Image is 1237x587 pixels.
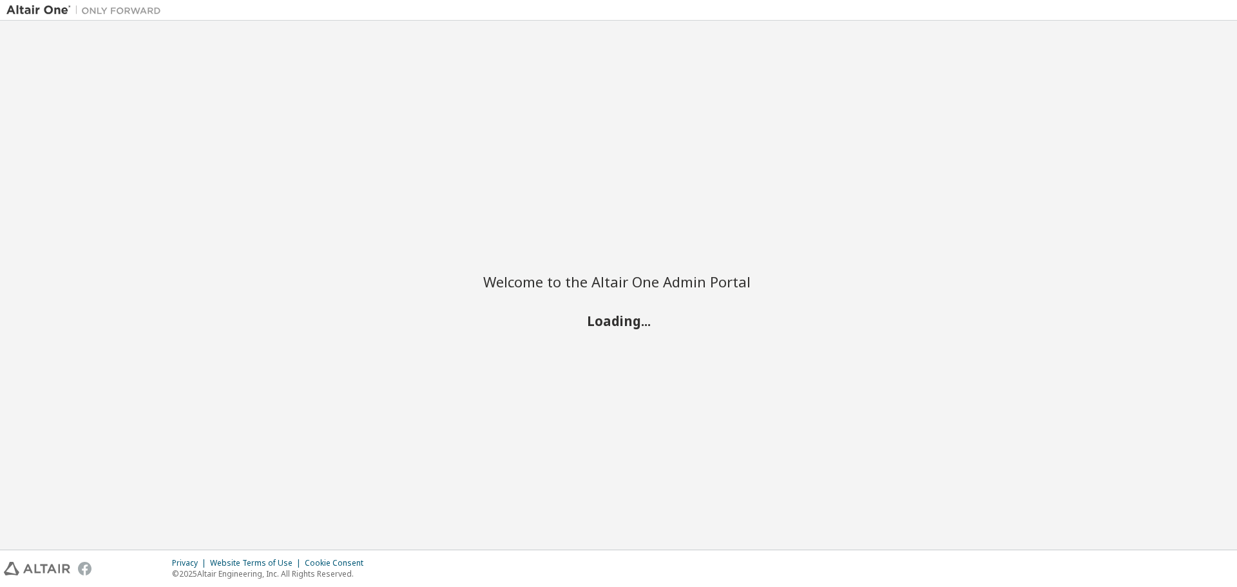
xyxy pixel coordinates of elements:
div: Privacy [172,558,210,568]
p: © 2025 Altair Engineering, Inc. All Rights Reserved. [172,568,371,579]
h2: Welcome to the Altair One Admin Portal [483,273,754,291]
div: Website Terms of Use [210,558,305,568]
div: Cookie Consent [305,558,371,568]
img: facebook.svg [78,562,91,575]
img: Altair One [6,4,168,17]
img: altair_logo.svg [4,562,70,575]
h2: Loading... [483,312,754,329]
